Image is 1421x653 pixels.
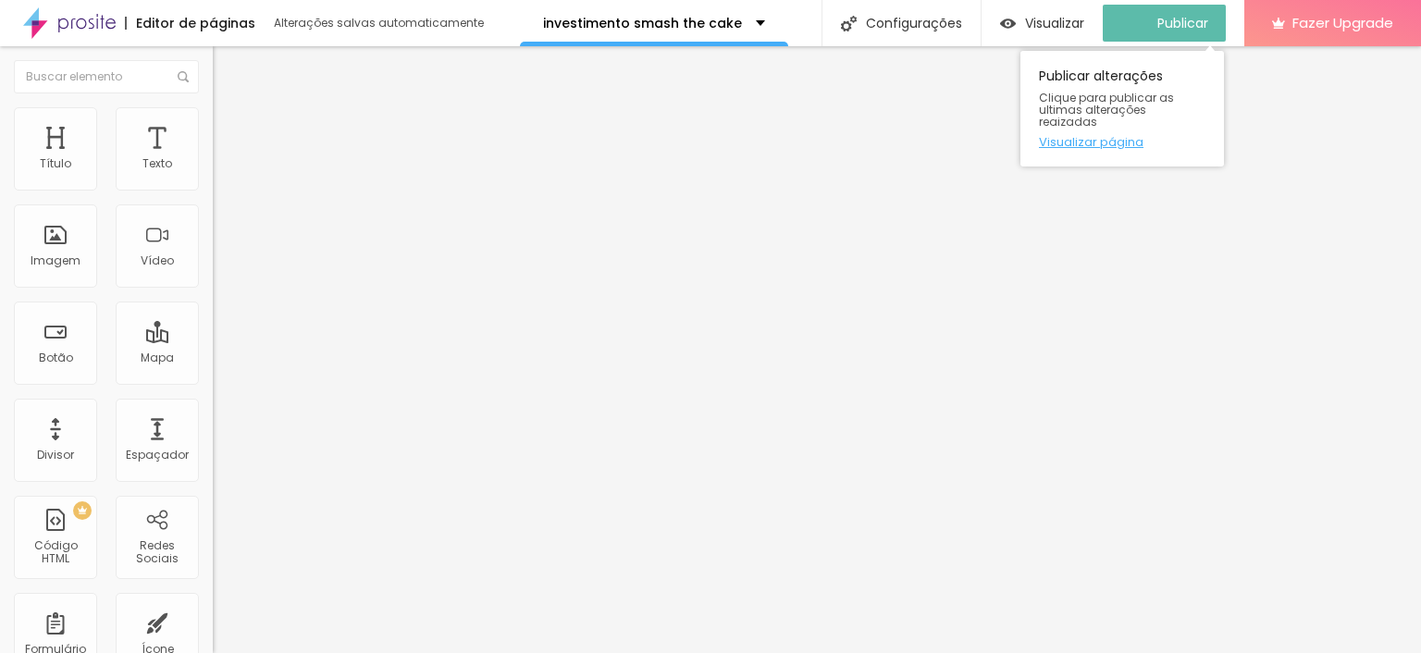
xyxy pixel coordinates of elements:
div: Botão [39,351,73,364]
span: Visualizar [1025,16,1084,31]
div: Alterações salvas automaticamente [274,18,487,29]
div: Espaçador [126,449,189,462]
div: Publicar alterações [1020,51,1224,166]
input: Buscar elemento [14,60,199,93]
div: Vídeo [141,254,174,267]
button: Publicar [1103,5,1226,42]
span: Fazer Upgrade [1292,15,1393,31]
div: Código HTML [19,539,92,566]
div: Redes Sociais [120,539,193,566]
button: Visualizar [982,5,1103,42]
span: Clique para publicar as ultimas alterações reaizadas [1039,92,1205,129]
div: Editor de páginas [125,17,255,30]
p: investimento smash the cake [543,17,742,30]
img: view-1.svg [1000,16,1016,31]
div: Mapa [141,351,174,364]
div: Divisor [37,449,74,462]
img: Icone [178,71,189,82]
div: Texto [142,157,172,170]
a: Visualizar página [1039,136,1205,148]
div: Título [40,157,71,170]
div: Imagem [31,254,80,267]
img: Icone [841,16,857,31]
span: Publicar [1157,16,1208,31]
iframe: Editor [213,46,1421,653]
